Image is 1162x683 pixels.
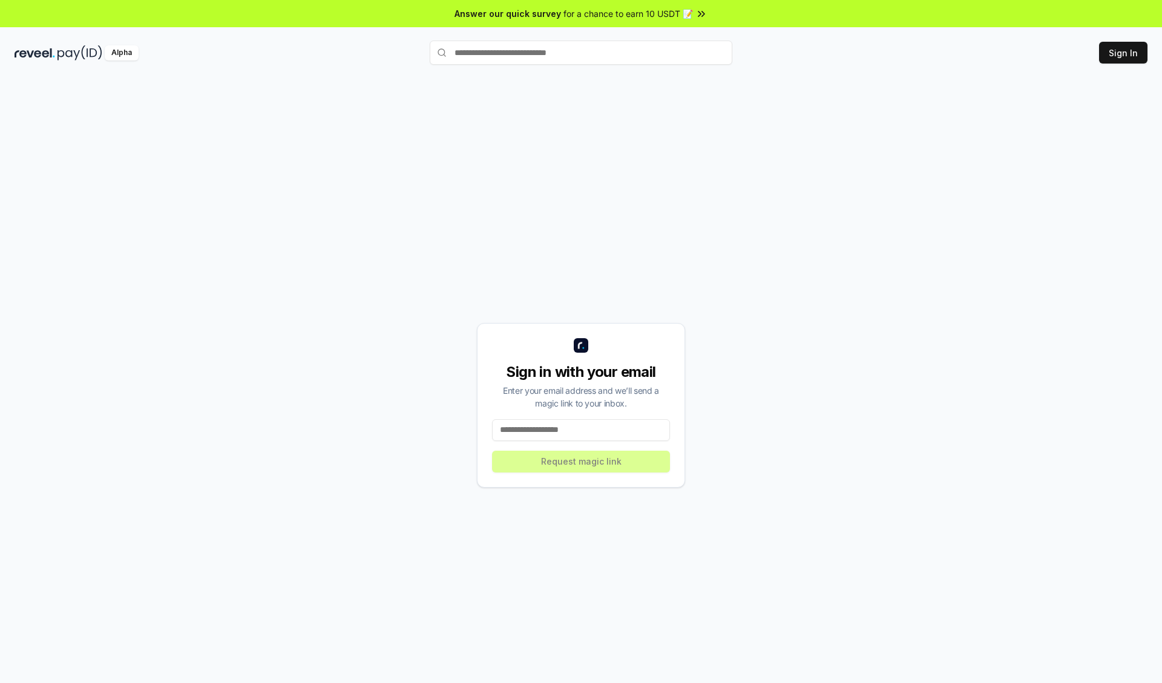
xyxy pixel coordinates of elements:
div: Sign in with your email [492,362,670,382]
img: pay_id [57,45,102,60]
div: Enter your email address and we’ll send a magic link to your inbox. [492,384,670,410]
span: Answer our quick survey [455,7,561,20]
span: for a chance to earn 10 USDT 📝 [563,7,693,20]
img: reveel_dark [15,45,55,60]
img: logo_small [574,338,588,353]
button: Sign In [1099,42,1147,64]
div: Alpha [105,45,139,60]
